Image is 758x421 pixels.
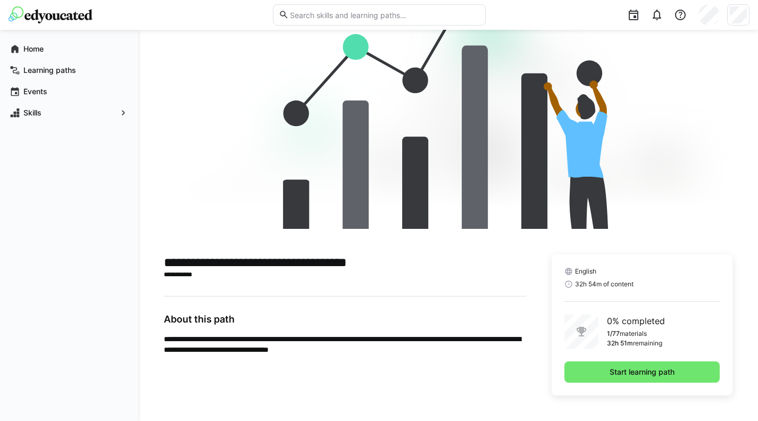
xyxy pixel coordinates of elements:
[289,10,479,20] input: Search skills and learning paths…
[575,280,634,288] span: 32h 54m of content
[633,339,662,348] p: remaining
[620,329,647,338] p: materials
[575,267,596,276] span: English
[607,329,620,338] p: 1/77
[607,339,633,348] p: 32h 51m
[164,313,526,325] h3: About this path
[607,315,665,327] p: 0% completed
[564,361,720,383] button: Start learning path
[608,367,676,377] span: Start learning path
